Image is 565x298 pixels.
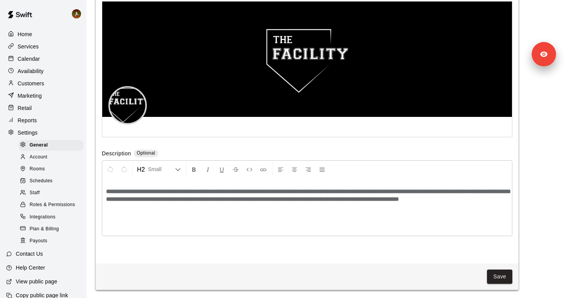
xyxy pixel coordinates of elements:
[30,142,48,149] span: General
[18,200,83,210] div: Roles & Permissions
[257,162,270,176] button: Insert Link
[18,212,83,223] div: Integrations
[18,43,39,50] p: Services
[302,162,315,176] button: Right Align
[16,264,45,271] p: Help Center
[18,117,37,124] p: Reports
[487,270,512,284] button: Save
[18,55,40,63] p: Calendar
[18,211,86,223] a: Integrations
[274,162,287,176] button: Left Align
[18,129,38,137] p: Settings
[215,162,228,176] button: Format Underline
[18,151,86,163] a: Account
[18,80,44,87] p: Customers
[104,162,117,176] button: Undo
[30,189,40,197] span: Staff
[18,139,86,151] a: General
[6,78,80,89] a: Customers
[188,162,201,176] button: Format Bold
[6,90,80,102] a: Marketing
[201,162,214,176] button: Format Italics
[18,140,83,151] div: General
[18,187,86,199] a: Staff
[18,67,44,75] p: Availability
[6,53,80,65] a: Calendar
[6,102,80,114] a: Retail
[134,162,184,176] button: Formatting Options
[229,162,242,176] button: Format Strikethrough
[18,223,86,235] a: Plan & Billing
[72,9,81,18] img: Cody Hansen
[18,175,86,187] a: Schedules
[30,201,75,209] span: Roles & Permissions
[30,153,47,161] span: Account
[6,115,80,126] a: Reports
[137,150,155,156] span: Optional
[102,150,131,158] label: Description
[30,165,45,173] span: Rooms
[18,152,83,163] div: Account
[18,163,86,175] a: Rooms
[288,162,301,176] button: Center Align
[30,237,47,245] span: Payouts
[6,65,80,77] a: Availability
[18,164,83,175] div: Rooms
[18,235,86,247] a: Payouts
[148,165,175,173] span: Small Heading
[6,127,80,138] a: Settings
[6,28,80,40] a: Home
[243,162,256,176] button: Insert Code
[18,224,83,235] div: Plan & Billing
[16,250,43,258] p: Contact Us
[18,188,83,198] div: Staff
[18,199,86,211] a: Roles & Permissions
[30,177,53,185] span: Schedules
[18,236,83,246] div: Payouts
[18,30,32,38] p: Home
[118,162,131,176] button: Redo
[70,6,86,22] div: Cody Hansen
[316,162,329,176] button: Justify Align
[30,213,56,221] span: Integrations
[16,278,57,285] p: View public page
[30,225,59,233] span: Plan & Billing
[18,92,42,100] p: Marketing
[18,104,32,112] p: Retail
[6,41,80,52] a: Services
[18,176,83,186] div: Schedules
